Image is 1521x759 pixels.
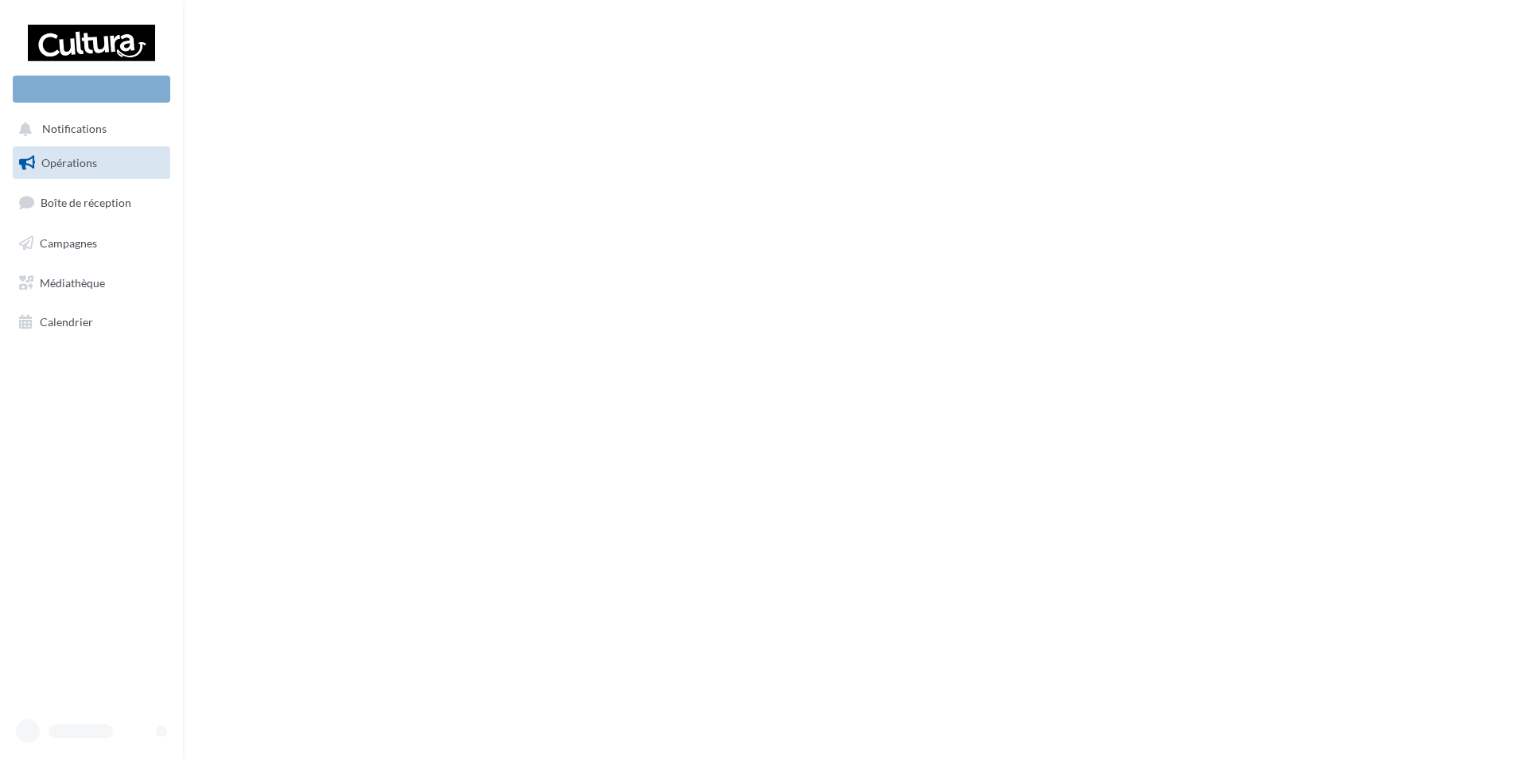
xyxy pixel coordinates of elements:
span: Campagnes [40,236,97,250]
a: Médiathèque [10,267,173,300]
span: Boîte de réception [41,196,131,209]
span: Médiathèque [40,275,105,289]
a: Boîte de réception [10,185,173,220]
div: Nouvelle campagne [13,76,170,103]
span: Opérations [41,156,97,169]
span: Calendrier [40,315,93,329]
span: Notifications [42,123,107,136]
a: Calendrier [10,306,173,339]
a: Opérations [10,146,173,180]
a: Campagnes [10,227,173,260]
